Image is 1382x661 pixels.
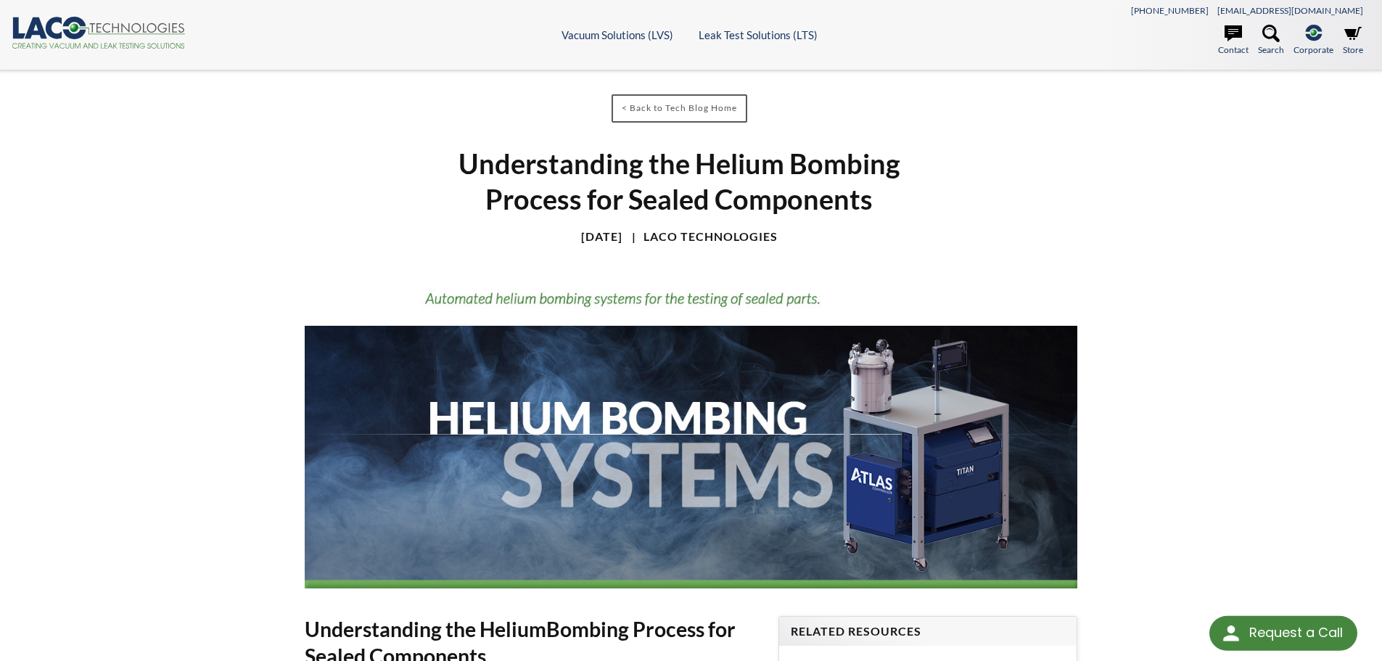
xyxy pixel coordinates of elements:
a: < Back to Tech Blog Home [612,94,747,123]
strong: Understanding the Helium [305,617,546,641]
span: Corporate [1293,43,1333,57]
a: [PHONE_NUMBER] [1131,5,1209,16]
a: Contact [1218,25,1249,57]
a: Vacuum Solutions (LVS) [562,28,673,41]
h4: Related Resources [791,624,1065,639]
a: Store [1343,25,1363,57]
div: Request a Call [1209,616,1357,651]
a: [EMAIL_ADDRESS][DOMAIN_NAME] [1217,5,1363,16]
div: Request a Call [1249,616,1343,649]
img: round button [1219,622,1243,645]
h4: LACO Technologies [625,229,778,245]
a: Leak Test Solutions (LTS) [699,28,818,41]
h1: Understanding the Helium Bombing Process for Sealed Components [421,146,937,218]
h4: [DATE] [581,229,622,245]
a: Search [1258,25,1284,57]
